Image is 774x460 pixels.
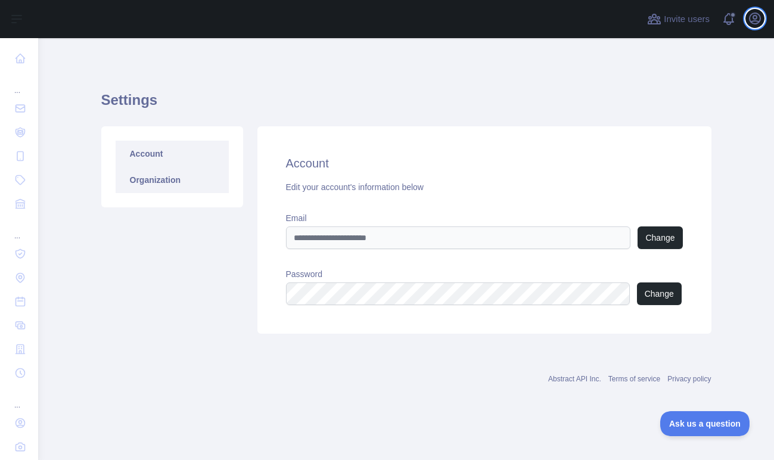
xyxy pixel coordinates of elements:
[638,226,682,249] button: Change
[286,155,683,172] h2: Account
[286,268,683,280] label: Password
[645,10,712,29] button: Invite users
[608,375,660,383] a: Terms of service
[286,181,683,193] div: Edit your account's information below
[660,411,750,436] iframe: Toggle Customer Support
[548,375,601,383] a: Abstract API Inc.
[10,386,29,410] div: ...
[116,167,229,193] a: Organization
[10,72,29,95] div: ...
[664,13,710,26] span: Invite users
[116,141,229,167] a: Account
[637,282,682,305] button: Change
[10,217,29,241] div: ...
[286,212,683,224] label: Email
[667,375,711,383] a: Privacy policy
[101,91,711,119] h1: Settings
